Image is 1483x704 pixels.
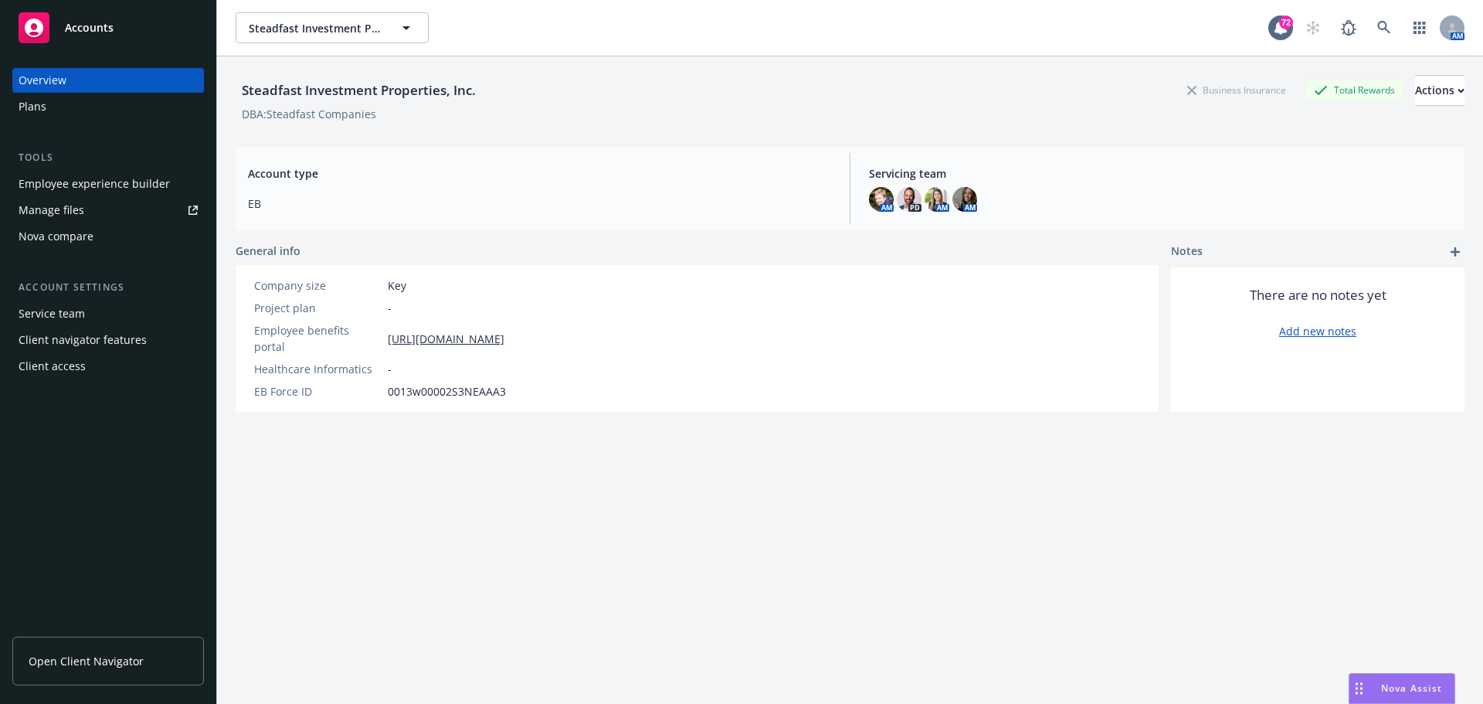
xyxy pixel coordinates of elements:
[12,224,204,249] a: Nova compare
[12,68,204,93] a: Overview
[1179,80,1294,100] div: Business Insurance
[1415,76,1464,105] div: Actions
[248,196,831,212] span: EB
[388,361,392,377] span: -
[1404,12,1435,43] a: Switch app
[19,198,84,223] div: Manage files
[65,22,114,34] span: Accounts
[12,328,204,352] a: Client navigator features
[12,172,204,196] a: Employee experience builder
[897,187,921,212] img: photo
[19,301,85,326] div: Service team
[12,280,204,295] div: Account settings
[1306,80,1403,100] div: Total Rewards
[388,300,392,316] span: -
[388,277,406,294] span: Key
[29,653,144,669] span: Open Client Navigator
[19,328,147,352] div: Client navigator features
[249,20,382,36] span: Steadfast Investment Properties, Inc.
[19,354,86,379] div: Client access
[869,187,894,212] img: photo
[388,383,506,400] span: 0013w00002S3NEAAA3
[12,354,204,379] a: Client access
[254,383,382,400] div: EB Force ID
[1333,12,1364,43] a: Report a Bug
[19,172,170,196] div: Employee experience builder
[12,150,204,165] div: Tools
[1381,682,1442,695] span: Nova Assist
[1369,12,1400,43] a: Search
[1349,673,1455,704] button: Nova Assist
[12,94,204,119] a: Plans
[236,243,300,259] span: General info
[952,187,977,212] img: photo
[19,94,46,119] div: Plans
[869,165,1452,182] span: Servicing team
[254,277,382,294] div: Company size
[1171,243,1203,261] span: Notes
[254,361,382,377] div: Healthcare Informatics
[236,12,429,43] button: Steadfast Investment Properties, Inc.
[925,187,949,212] img: photo
[1298,12,1329,43] a: Start snowing
[242,106,376,122] div: DBA: Steadfast Companies
[388,331,504,347] a: [URL][DOMAIN_NAME]
[1446,243,1464,261] a: add
[254,322,382,355] div: Employee benefits portal
[12,6,204,49] a: Accounts
[1349,674,1369,703] div: Drag to move
[19,224,93,249] div: Nova compare
[1279,323,1356,339] a: Add new notes
[1250,286,1386,304] span: There are no notes yet
[1279,15,1293,29] div: 72
[254,300,382,316] div: Project plan
[236,80,482,100] div: Steadfast Investment Properties, Inc.
[12,301,204,326] a: Service team
[1415,75,1464,106] button: Actions
[12,198,204,223] a: Manage files
[248,165,831,182] span: Account type
[19,68,66,93] div: Overview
